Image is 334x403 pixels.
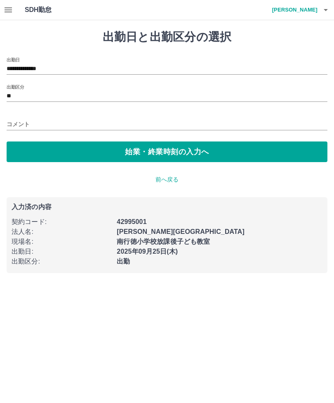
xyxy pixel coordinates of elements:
h1: 出勤日と出勤区分の選択 [7,30,327,44]
b: 42995001 [117,218,146,225]
p: 契約コード : [12,217,112,227]
p: 出勤区分 : [12,257,112,266]
b: 出勤 [117,258,130,265]
p: 前へ戻る [7,175,327,184]
b: [PERSON_NAME][GEOGRAPHIC_DATA] [117,228,245,235]
label: 出勤区分 [7,84,24,90]
b: 南行徳小学校放課後子ども教室 [117,238,210,245]
p: 出勤日 : [12,247,112,257]
b: 2025年09月25日(木) [117,248,178,255]
label: 出勤日 [7,57,20,63]
button: 始業・終業時刻の入力へ [7,141,327,162]
p: 入力済の内容 [12,204,322,210]
p: 法人名 : [12,227,112,237]
p: 現場名 : [12,237,112,247]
